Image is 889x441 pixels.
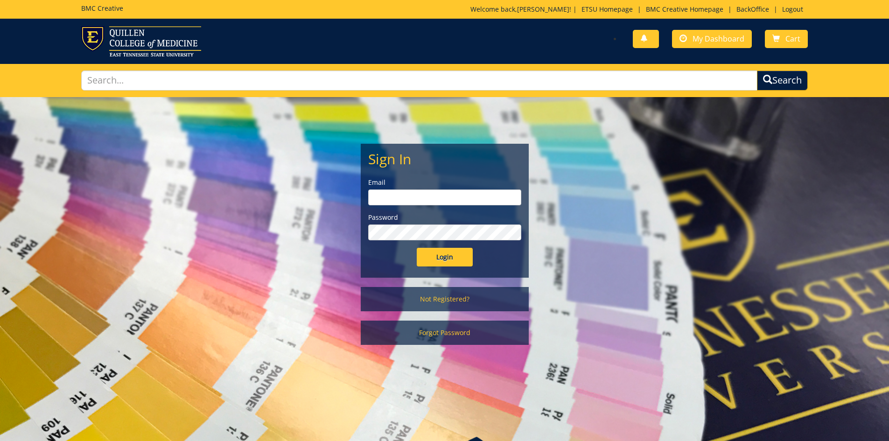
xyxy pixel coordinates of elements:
[577,5,637,14] a: ETSU Homepage
[368,178,521,187] label: Email
[732,5,774,14] a: BackOffice
[368,213,521,222] label: Password
[785,34,800,44] span: Cart
[361,321,529,345] a: Forgot Password
[368,151,521,167] h2: Sign In
[777,5,808,14] a: Logout
[81,70,758,91] input: Search...
[417,248,473,266] input: Login
[693,34,744,44] span: My Dashboard
[81,5,123,12] h5: BMC Creative
[765,30,808,48] a: Cart
[361,287,529,311] a: Not Registered?
[757,70,808,91] button: Search
[470,5,808,14] p: Welcome back, ! | | | |
[672,30,752,48] a: My Dashboard
[81,26,201,56] img: ETSU logo
[517,5,569,14] a: [PERSON_NAME]
[641,5,728,14] a: BMC Creative Homepage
